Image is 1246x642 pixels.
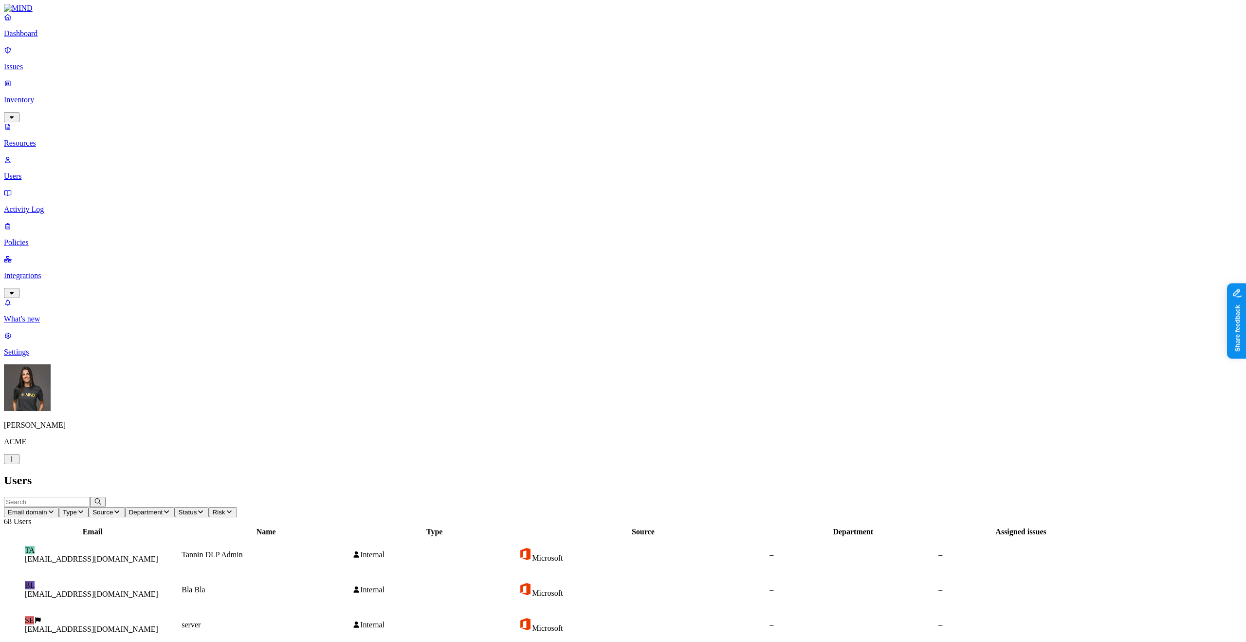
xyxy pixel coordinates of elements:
p: Users [4,172,1242,181]
span: Microsoft [532,589,563,597]
span: Email domain [8,509,47,516]
span: SE [25,616,34,624]
a: Policies [4,222,1242,247]
div: Tannin DLP Admin [182,550,350,559]
span: 68 Users [4,517,31,526]
a: Users [4,155,1242,181]
span: – [770,550,773,559]
div: Email [5,528,180,536]
a: Integrations [4,255,1242,297]
span: BL [25,581,35,589]
div: server [182,621,350,629]
figcaption: [EMAIL_ADDRESS][DOMAIN_NAME] [25,590,160,599]
p: Policies [4,238,1242,247]
span: Type [63,509,77,516]
img: office-365 [518,547,532,561]
a: Dashboard [4,13,1242,38]
input: Search [4,497,90,507]
span: – [938,550,942,559]
div: Name [182,528,350,536]
a: Inventory [4,79,1242,121]
img: office-365 [518,617,532,631]
img: Gal Cohen [4,364,51,411]
p: Inventory [4,95,1242,104]
span: Department [129,509,163,516]
span: Internal [360,585,385,594]
div: Type [352,528,516,536]
span: Internal [360,550,385,559]
div: Department [770,528,936,536]
p: What's new [4,315,1242,323]
p: ACME [4,437,1242,446]
p: [PERSON_NAME] [4,421,1242,430]
div: Source [518,528,768,536]
span: Risk [213,509,225,516]
figcaption: [EMAIL_ADDRESS][DOMAIN_NAME] [25,555,160,564]
figcaption: [EMAIL_ADDRESS][DOMAIN_NAME] [25,625,160,634]
p: Resources [4,139,1242,148]
p: Activity Log [4,205,1242,214]
a: Activity Log [4,189,1242,214]
span: Internal [360,621,385,629]
p: Integrations [4,271,1242,280]
span: TA [25,546,35,554]
a: MIND [4,4,1242,13]
span: – [770,585,773,594]
a: Settings [4,331,1242,357]
h2: Users [4,474,1242,487]
span: Source [92,509,113,516]
img: MIND [4,4,33,13]
a: Resources [4,122,1242,148]
span: – [938,621,942,629]
a: What's new [4,298,1242,323]
span: Microsoft [532,624,563,632]
img: office-365 [518,582,532,596]
span: – [938,585,942,594]
p: Issues [4,62,1242,71]
div: Assigned issues [938,528,1103,536]
p: Dashboard [4,29,1242,38]
a: Issues [4,46,1242,71]
p: Settings [4,348,1242,357]
div: Bla Bla [182,585,350,594]
span: Microsoft [532,554,563,562]
span: Status [179,509,197,516]
span: – [770,621,773,629]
